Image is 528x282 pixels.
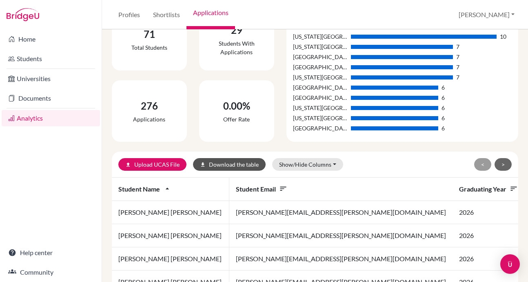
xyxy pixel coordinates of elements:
[7,8,39,21] img: Bridge-U
[2,110,100,126] a: Analytics
[456,73,459,82] div: 7
[125,162,131,167] i: upload
[2,31,100,47] a: Home
[293,73,348,82] div: [US_STATE][GEOGRAPHIC_DATA]
[272,158,343,171] button: Show/Hide Columns
[500,32,506,41] div: 10
[293,42,348,51] div: [US_STATE][GEOGRAPHIC_DATA]
[193,158,266,171] button: downloadDownload the table
[293,53,348,61] div: [GEOGRAPHIC_DATA]
[236,185,287,193] span: Student email
[2,51,100,67] a: Students
[459,185,518,193] span: Graduating year
[456,42,459,51] div: 7
[223,115,250,123] div: Offer rate
[495,158,512,171] button: >
[293,32,348,41] div: [US_STATE][GEOGRAPHIC_DATA]
[163,185,171,193] i: arrow_drop_up
[133,115,165,123] div: Applications
[293,83,348,92] div: [GEOGRAPHIC_DATA]
[118,185,171,193] span: Student name
[2,70,100,87] a: Universities
[112,247,229,271] td: [PERSON_NAME] [PERSON_NAME]
[131,27,167,42] div: 71
[474,158,491,171] button: <
[229,224,453,247] td: [PERSON_NAME][EMAIL_ADDRESS][PERSON_NAME][DOMAIN_NAME]
[133,99,165,113] div: 276
[441,104,445,112] div: 6
[293,93,348,102] div: [GEOGRAPHIC_DATA]
[453,247,524,271] td: 2026
[441,83,445,92] div: 6
[293,63,348,71] div: [GEOGRAPHIC_DATA]
[456,53,459,61] div: 7
[441,124,445,132] div: 6
[279,185,287,193] i: sort
[453,224,524,247] td: 2026
[206,39,268,56] div: Students with applications
[229,247,453,271] td: [PERSON_NAME][EMAIL_ADDRESS][PERSON_NAME][DOMAIN_NAME]
[456,63,459,71] div: 7
[293,124,348,132] div: [GEOGRAPHIC_DATA][US_STATE]
[453,201,524,224] td: 2026
[293,104,348,112] div: [US_STATE][GEOGRAPHIC_DATA]
[441,114,445,122] div: 6
[455,7,518,22] button: [PERSON_NAME]
[206,23,268,37] div: 29
[112,224,229,247] td: [PERSON_NAME] [PERSON_NAME]
[510,185,518,193] i: sort
[223,99,250,113] div: 0.00%
[441,93,445,102] div: 6
[2,264,100,280] a: Community
[118,158,186,171] a: uploadUpload UCAS File
[2,90,100,106] a: Documents
[229,201,453,224] td: [PERSON_NAME][EMAIL_ADDRESS][PERSON_NAME][DOMAIN_NAME]
[112,201,229,224] td: [PERSON_NAME] [PERSON_NAME]
[2,245,100,261] a: Help center
[200,162,206,167] i: download
[131,43,167,52] div: Total students
[293,114,348,122] div: [US_STATE][GEOGRAPHIC_DATA]
[500,254,520,274] div: Open Intercom Messenger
